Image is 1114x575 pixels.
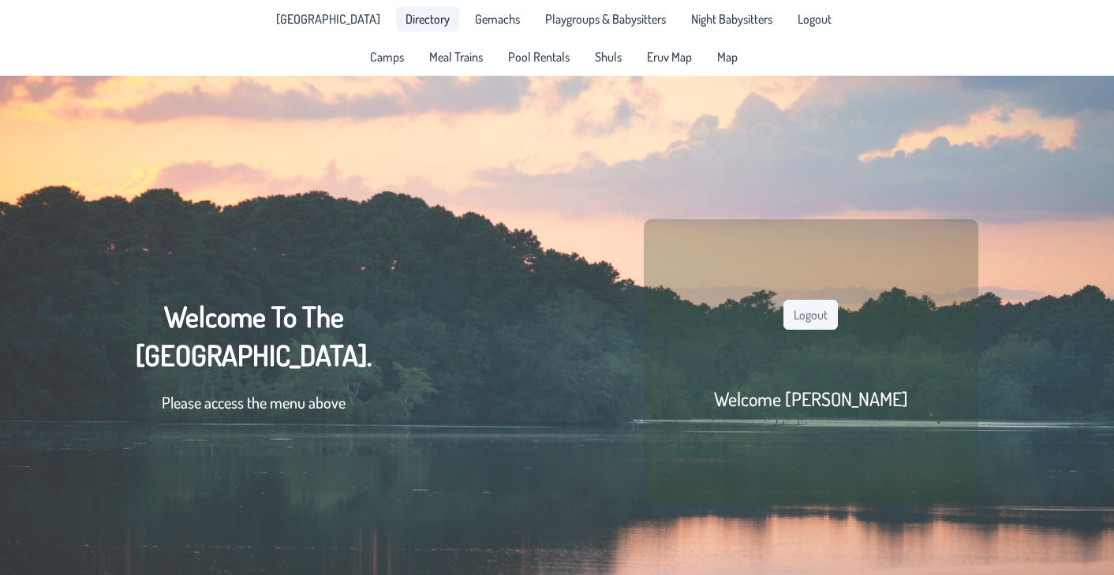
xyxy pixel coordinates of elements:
a: Pool Rentals [499,44,579,69]
span: Playgroups & Babysitters [545,13,666,25]
a: Night Babysitters [682,6,782,32]
span: Night Babysitters [691,13,772,25]
a: Map [708,44,747,69]
span: Pool Rentals [508,50,570,63]
span: Meal Trains [429,50,483,63]
a: Camps [361,44,413,69]
li: Pine Lake Park [267,6,390,32]
h2: Welcome [PERSON_NAME] [714,386,908,411]
span: Eruv Map [647,50,692,63]
span: Logout [798,13,832,25]
a: Eruv Map [637,44,701,69]
a: Gemachs [465,6,529,32]
a: Playgroups & Babysitters [536,6,675,32]
a: Meal Trains [420,44,492,69]
span: Gemachs [475,13,520,25]
a: Directory [396,6,459,32]
span: Camps [370,50,404,63]
span: Shuls [595,50,622,63]
span: Map [717,50,738,63]
span: [GEOGRAPHIC_DATA] [276,13,380,25]
span: Directory [406,13,450,25]
li: Logout [788,6,841,32]
a: [GEOGRAPHIC_DATA] [267,6,390,32]
div: Welcome To The [GEOGRAPHIC_DATA]. [136,297,372,430]
button: Logout [783,300,838,330]
p: Please access the menu above [136,390,372,414]
a: Shuls [585,44,631,69]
